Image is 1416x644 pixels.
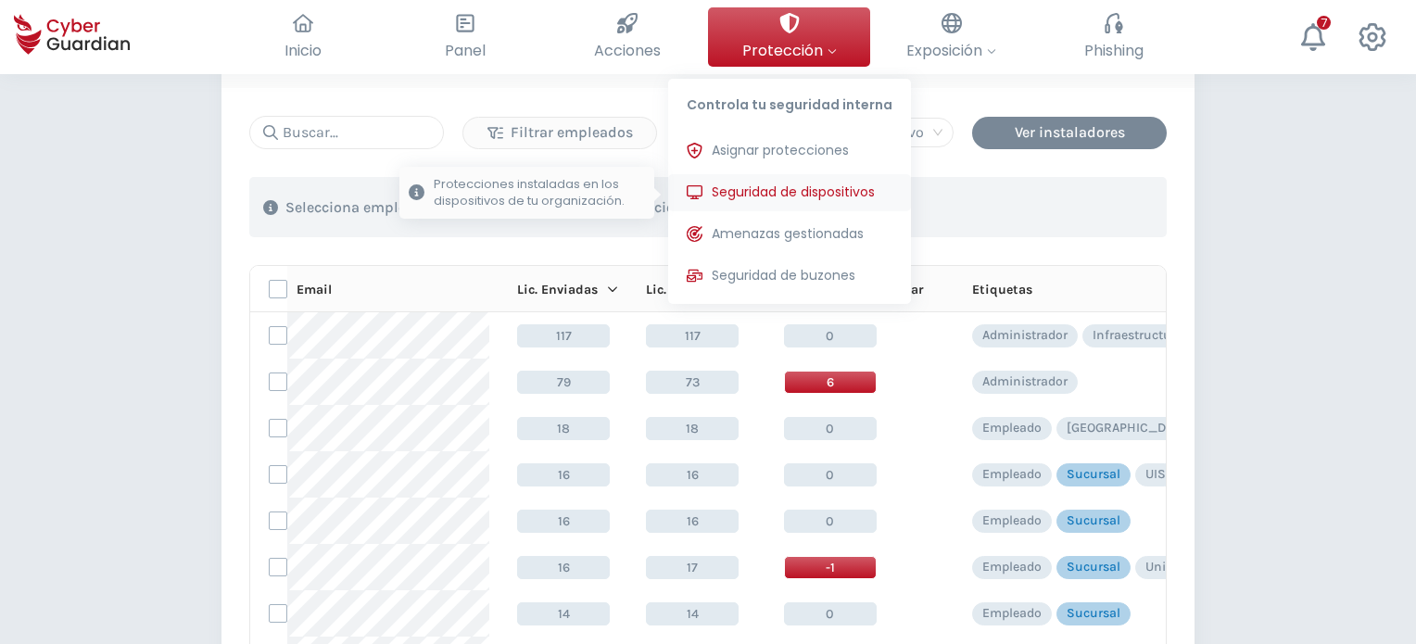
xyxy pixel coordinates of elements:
p: Sucursal [1067,466,1120,483]
p: Empleado [982,466,1042,483]
span: Seguridad de buzones [712,266,855,285]
span: 16 [517,556,610,579]
span: Seguridad de dispositivos [712,183,875,202]
span: 16 [646,510,739,533]
span: Acciones [594,39,661,62]
p: UIS [1145,466,1166,483]
div: Email [297,280,489,299]
span: 6 [784,371,877,394]
button: Filtrar empleados [462,117,657,149]
p: Empleado [982,420,1042,436]
div: Ver instaladores [986,121,1153,144]
button: Inicio [221,7,384,67]
span: Inicio [284,39,322,62]
p: [GEOGRAPHIC_DATA][PERSON_NAME] [1067,420,1291,436]
button: Amenazas gestionadas [668,216,911,253]
p: Empleado [982,512,1042,529]
p: Empleado [982,559,1042,575]
button: Asignar protecciones [668,133,911,170]
span: 79 [517,371,610,394]
span: Asignar protecciones [712,141,849,160]
span: 16 [646,463,739,486]
button: Acciones [546,7,708,67]
span: 14 [517,602,610,625]
p: Controla tu seguridad interna [668,79,911,123]
span: 0 [784,417,877,440]
span: 117 [646,324,739,347]
div: Lic. Enviadas [517,280,618,299]
p: Union [1145,559,1182,575]
span: 73 [646,371,739,394]
p: Administrador [982,327,1068,344]
span: 18 [646,417,739,440]
p: Sucursal [1067,512,1120,529]
p: Infraestructura [1093,327,1183,344]
span: 0 [784,324,877,347]
span: -1 [784,556,877,579]
button: Ver instaladores [972,117,1167,149]
span: Exposición [906,39,996,62]
button: ProtecciónControla tu seguridad internaAsignar proteccionesSeguridad de dispositivosProtecciones ... [708,7,870,67]
button: Phishing [1032,7,1195,67]
div: Lic. Instaladas [646,280,755,299]
span: Panel [445,39,486,62]
button: Panel [384,7,546,67]
span: 16 [517,510,610,533]
p: Sucursal [1067,605,1120,622]
span: 0 [784,510,877,533]
button: Seguridad de buzones [668,258,911,295]
span: 18 [517,417,610,440]
span: Phishing [1084,39,1144,62]
div: Etiquetas [972,280,1380,299]
input: Buscar... [249,116,444,149]
span: 14 [646,602,739,625]
p: Selecciona empleados de la tabla para asignar protecciones en bloque. [285,198,774,217]
button: Seguridad de dispositivosProtecciones instaladas en los dispositivos de tu organización. [668,174,911,211]
span: 16 [517,463,610,486]
span: 0 [784,463,877,486]
span: Amenazas gestionadas [712,224,864,244]
div: Filtrar empleados [477,121,642,144]
button: Exposición [870,7,1032,67]
div: 7 [1317,16,1331,30]
span: 0 [784,602,877,625]
p: Sucursal [1067,559,1120,575]
span: 17 [646,556,739,579]
span: Protección [742,39,837,62]
p: Protecciones instaladas en los dispositivos de tu organización. [434,176,645,209]
p: Empleado [982,605,1042,622]
p: Administrador [982,373,1068,390]
span: 117 [517,324,610,347]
